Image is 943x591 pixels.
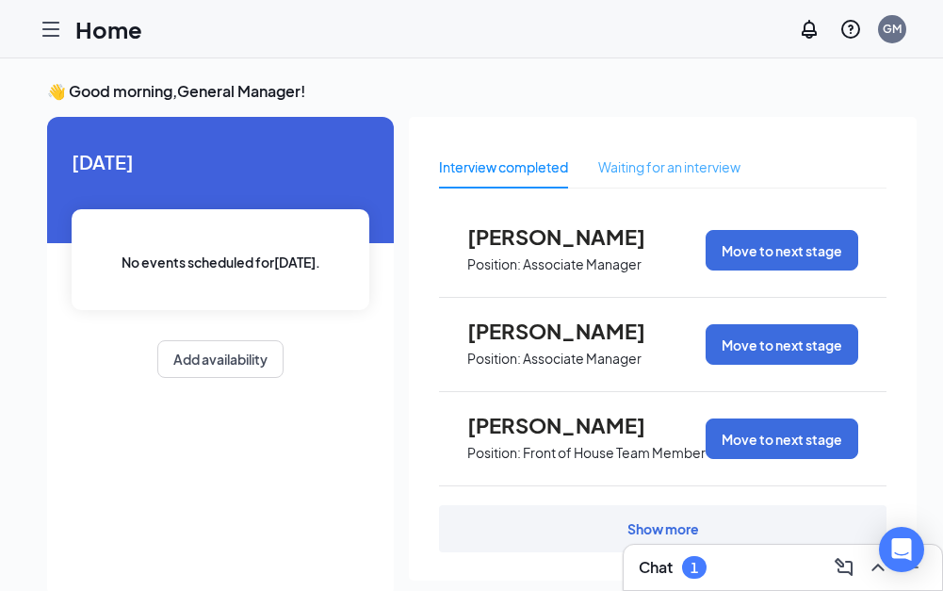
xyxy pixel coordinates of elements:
[706,419,858,459] button: Move to next stage
[706,230,858,271] button: Move to next stage
[467,224,675,249] span: [PERSON_NAME]
[883,21,902,37] div: GM
[467,413,675,437] span: [PERSON_NAME]
[833,556,855,579] svg: ComposeMessage
[706,324,858,365] button: Move to next stage
[691,560,698,576] div: 1
[829,552,859,583] button: ComposeMessage
[47,81,917,102] h3: 👋 Good morning, General Manager !
[72,147,369,176] span: [DATE]
[467,319,675,343] span: [PERSON_NAME]
[75,13,142,45] h1: Home
[798,18,821,41] svg: Notifications
[523,444,706,462] p: Front of House Team Member
[439,156,568,177] div: Interview completed
[839,18,862,41] svg: QuestionInfo
[523,255,642,273] p: Associate Manager
[639,557,673,578] h3: Chat
[867,556,889,579] svg: ChevronUp
[467,255,521,273] p: Position:
[598,156,740,177] div: Waiting for an interview
[863,552,893,583] button: ChevronUp
[879,527,924,572] div: Open Intercom Messenger
[467,444,521,462] p: Position:
[122,252,320,272] span: No events scheduled for [DATE] .
[157,340,284,378] button: Add availability
[467,350,521,368] p: Position:
[40,18,62,41] svg: Hamburger
[523,350,642,368] p: Associate Manager
[627,519,699,538] div: Show more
